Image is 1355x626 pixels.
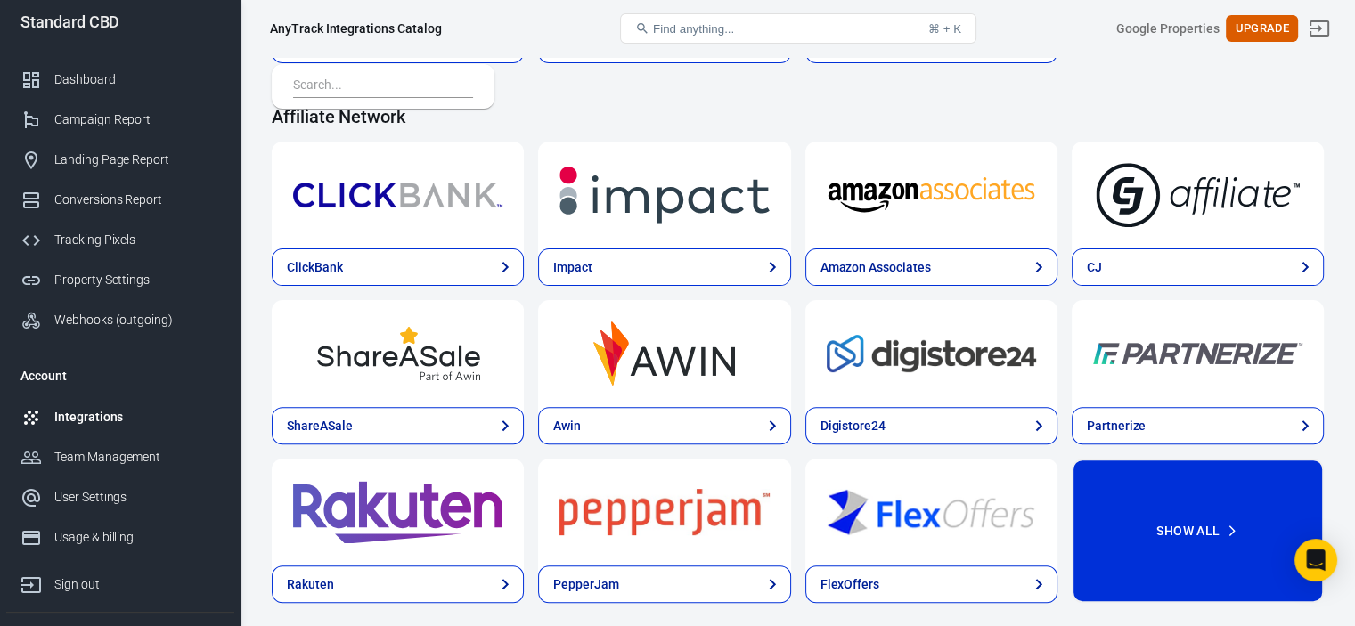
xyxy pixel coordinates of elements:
div: Partnerize [1087,417,1147,435]
img: Rakuten [293,480,502,544]
a: User Settings [6,477,234,517]
div: Digistore24 [820,417,886,435]
img: Awin [559,321,769,386]
div: Integrations [54,408,220,427]
a: Amazon Associates [805,248,1057,286]
a: Sign out [6,557,234,605]
div: Sign out [54,575,220,594]
a: Landing Page Report [6,140,234,180]
div: ShareASale [287,417,353,435]
li: Account [6,354,234,397]
div: Landing Page Report [54,150,220,169]
div: Dashboard [54,70,220,89]
button: Upgrade [1226,15,1298,43]
div: Property Settings [54,271,220,289]
img: CJ [1093,163,1302,227]
a: CJ [1072,248,1324,286]
div: Conversions Report [54,191,220,209]
a: Sign out [1298,7,1341,50]
a: ClickBank [272,142,524,248]
div: FlexOffers [820,575,880,594]
div: Usage & billing [54,528,220,547]
div: ⌘ + K [928,22,961,36]
div: Impact [553,258,592,277]
input: Search... [293,75,466,98]
div: Rakuten [287,575,334,594]
a: Partnerize [1072,300,1324,407]
img: Amazon Associates [827,163,1036,227]
div: ClickBank [287,258,343,277]
span: Find anything... [653,22,734,36]
a: PepperJam [538,459,790,565]
button: Show All [1072,459,1324,603]
img: Partnerize [1093,321,1302,386]
a: Awin [538,407,790,444]
a: Awin [538,300,790,407]
a: Property Settings [6,260,234,300]
div: AnyTrack Integrations Catalog [270,20,442,37]
a: Integrations [6,397,234,437]
a: Dashboard [6,60,234,100]
a: Digistore24 [805,300,1057,407]
a: CJ [1072,142,1324,248]
div: Account id: sA5kXkGz [1116,20,1219,38]
a: Conversions Report [6,180,234,220]
div: Amazon Associates [820,258,931,277]
a: Amazon Associates [805,142,1057,248]
img: Digistore24 [827,321,1036,386]
div: Tracking Pixels [54,231,220,249]
img: Impact [559,163,769,227]
div: Team Management [54,448,220,467]
img: FlexOffers [827,480,1036,544]
div: Awin [553,417,581,435]
a: Impact [538,248,790,286]
a: Impact [538,142,790,248]
a: Digistore24 [805,407,1057,444]
a: Team Management [6,437,234,477]
a: PepperJam [538,565,790,603]
img: ClickBank [293,163,502,227]
a: Rakuten [272,459,524,565]
button: Find anything...⌘ + K [620,13,976,44]
a: Rakuten [272,565,524,603]
a: Webhooks (outgoing) [6,300,234,340]
a: ClickBank [272,248,524,286]
div: Standard CBD [6,14,234,30]
div: PepperJam [553,575,619,594]
div: CJ [1087,258,1102,277]
img: ShareASale [293,321,502,386]
div: User Settings [54,488,220,507]
div: Campaign Report [54,110,220,129]
h4: Affiliate Network [272,106,1324,127]
a: Partnerize [1072,407,1324,444]
a: Tracking Pixels [6,220,234,260]
a: FlexOffers [805,459,1057,565]
a: ShareASale [272,300,524,407]
a: Campaign Report [6,100,234,140]
a: FlexOffers [805,565,1057,603]
a: ShareASale [272,407,524,444]
img: PepperJam [559,480,769,544]
a: Usage & billing [6,517,234,557]
div: Open Intercom Messenger [1294,539,1337,581]
div: Webhooks (outgoing) [54,311,220,329]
